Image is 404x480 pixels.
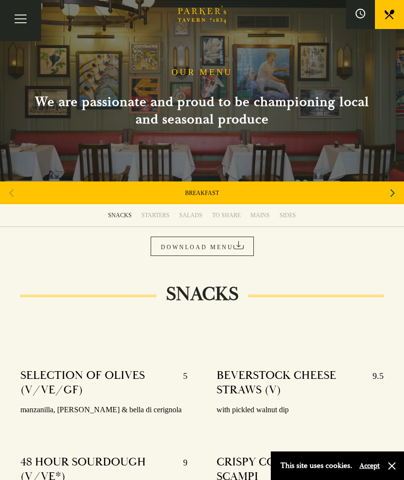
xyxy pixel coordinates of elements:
[387,461,397,471] button: Close and accept
[280,211,296,219] div: SIDES
[217,403,384,417] p: with pickled walnut dip
[275,204,301,226] a: SIDES
[386,182,399,204] div: Next slide
[250,211,270,219] div: MAINS
[20,368,173,397] h4: SELECTION OF OLIVES (V/VE/GF)
[217,368,363,397] h4: BEVERSTOCK CHEESE STRAWS (V)
[103,204,137,226] a: SNACKS
[156,283,248,306] h2: SNACKS
[280,459,352,473] p: This site uses cookies.
[174,204,207,226] a: SALADS
[151,237,254,256] a: DOWNLOAD MENU
[23,93,381,128] h2: We are passionate and proud to be championing local and seasonal produce
[20,403,187,417] p: manzanilla, [PERSON_NAME] & bella di cerignola
[171,67,233,78] h1: OUR MENU
[108,211,132,219] div: SNACKS
[363,368,384,397] p: 9.5
[185,189,219,197] a: BREAKFAST
[212,211,241,219] div: TO SHARE
[207,204,246,226] a: TO SHARE
[179,211,202,219] div: SALADS
[141,211,170,219] div: STARTERS
[137,204,174,226] a: STARTERS
[173,368,187,397] p: 5
[246,204,275,226] a: MAINS
[359,461,380,470] button: Accept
